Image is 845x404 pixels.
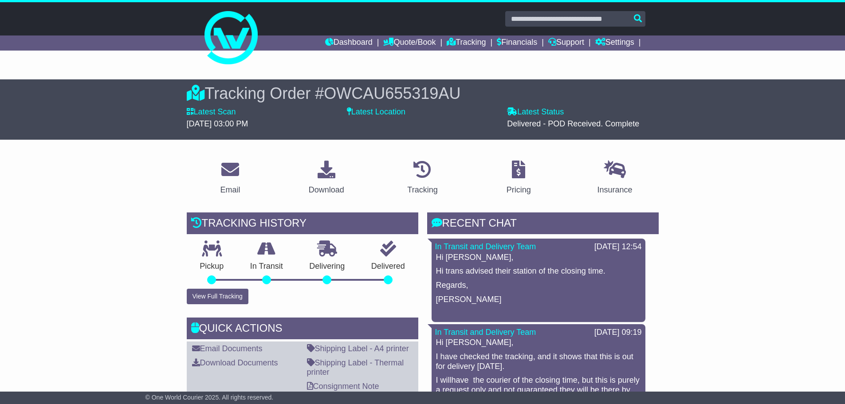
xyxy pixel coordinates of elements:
[303,157,350,199] a: Download
[427,212,659,236] div: RECENT CHAT
[214,157,246,199] a: Email
[324,84,460,102] span: OWCAU655319AU
[309,184,344,196] div: Download
[594,242,642,252] div: [DATE] 12:54
[507,184,531,196] div: Pricing
[435,242,536,251] a: In Transit and Delivery Team
[187,119,248,128] span: [DATE] 03:00 PM
[347,107,405,117] label: Latest Location
[592,157,638,199] a: Insurance
[307,358,404,377] a: Shipping Label - Thermal printer
[192,358,278,367] a: Download Documents
[497,35,537,51] a: Financials
[594,328,642,337] div: [DATE] 09:19
[507,107,564,117] label: Latest Status
[187,289,248,304] button: View Full Tracking
[145,394,274,401] span: © One World Courier 2025. All rights reserved.
[358,262,418,271] p: Delivered
[187,107,236,117] label: Latest Scan
[307,344,409,353] a: Shipping Label - A4 printer
[436,352,641,371] p: I have checked the tracking, and it shows that this is out for delivery [DATE].
[192,344,263,353] a: Email Documents
[595,35,634,51] a: Settings
[501,157,537,199] a: Pricing
[187,262,237,271] p: Pickup
[220,184,240,196] div: Email
[187,318,418,341] div: Quick Actions
[436,281,641,290] p: Regards,
[407,184,437,196] div: Tracking
[401,157,443,199] a: Tracking
[447,35,486,51] a: Tracking
[187,84,659,103] div: Tracking Order #
[597,184,633,196] div: Insurance
[307,382,379,391] a: Consignment Note
[383,35,436,51] a: Quote/Book
[187,212,418,236] div: Tracking history
[436,253,641,263] p: Hi [PERSON_NAME],
[436,267,641,276] p: Hi trans advised their station of the closing time.
[296,262,358,271] p: Delivering
[436,295,641,305] p: [PERSON_NAME]
[435,328,536,337] a: In Transit and Delivery Team
[548,35,584,51] a: Support
[507,119,639,128] span: Delivered - POD Received. Complete
[436,338,641,348] p: Hi [PERSON_NAME],
[237,262,296,271] p: In Transit
[325,35,373,51] a: Dashboard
